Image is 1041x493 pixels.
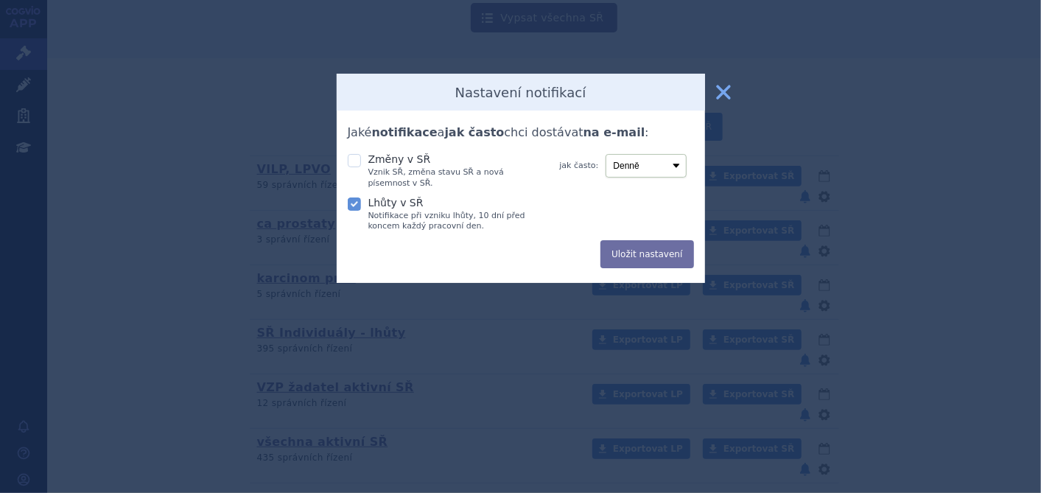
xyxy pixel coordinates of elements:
[372,125,438,139] strong: notifikace
[709,77,738,107] button: zavřít
[600,240,693,268] button: Uložit nastavení
[348,125,694,139] h3: Jaké a chci dostávat :
[368,197,424,209] span: Lhůty v SŘ
[445,125,505,139] strong: jak často
[559,160,598,172] label: jak často:
[368,153,431,165] span: Změny v SŘ
[583,125,645,139] strong: na e-mail
[368,167,537,189] small: Vznik SŘ, změna stavu SŘ a nová písemnost v SŘ.
[368,211,537,232] small: Notifikace při vzniku lhůty, 10 dní před koncem každý pracovní den.
[455,85,586,101] h2: Nastavení notifikací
